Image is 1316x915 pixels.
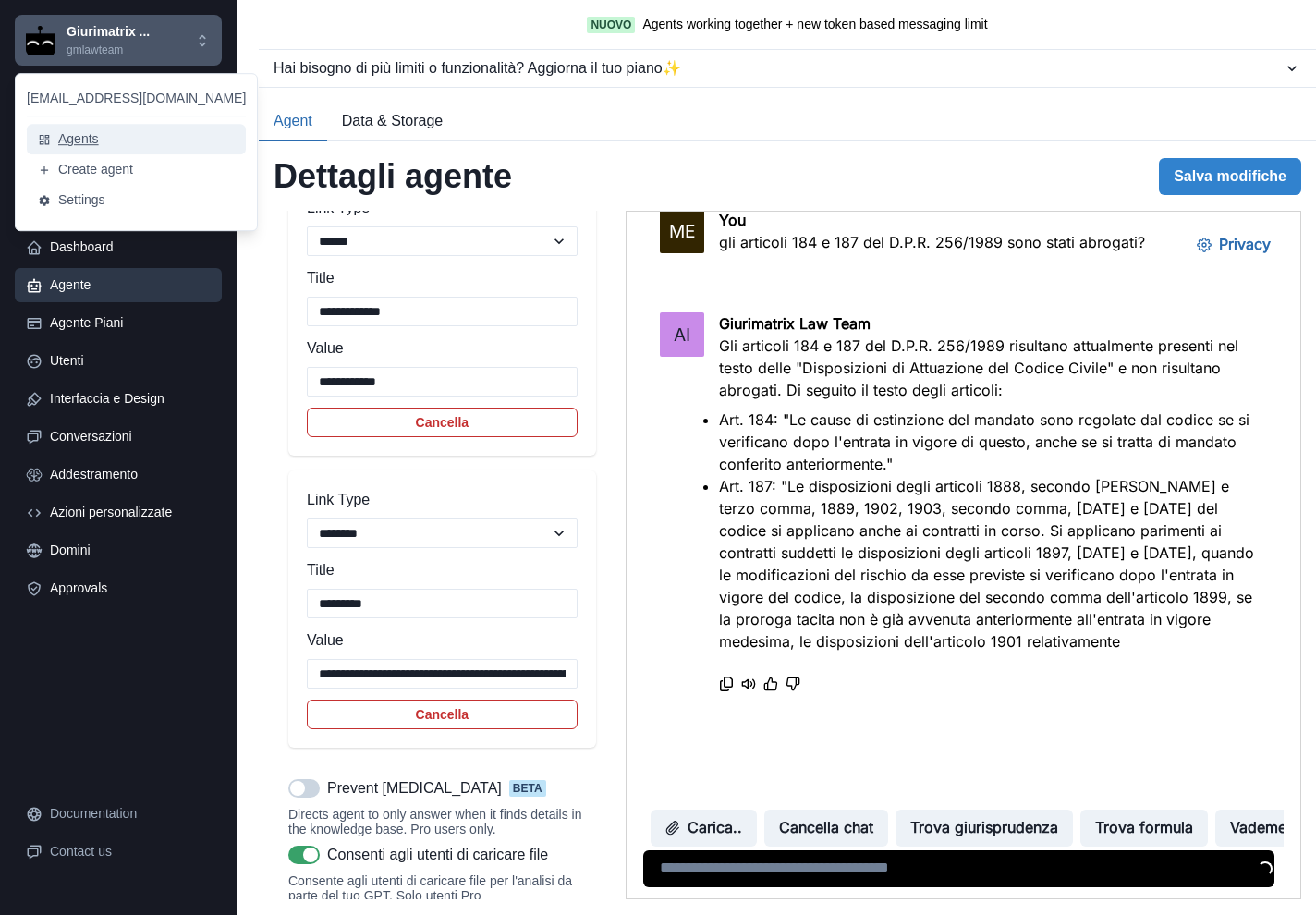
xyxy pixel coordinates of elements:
[50,842,211,861] div: Contact us
[50,389,211,409] div: Interfaccia e Design
[1159,158,1301,195] button: Salva modifiche
[307,489,567,511] label: Link Type
[50,579,211,598] div: Approvals
[92,263,640,441] li: Art. 187: "Le disposizioni degli articoli 1888, secondo [PERSON_NAME] e terzo comma, 1889, 1902, ...
[274,57,1283,79] div: Hai bisogno di più limiti o funzionalità? Aggiorna il tuo piano ✨
[67,22,150,42] p: Giurimatrix ...
[27,154,246,185] button: Create agent
[92,19,518,42] p: gli articoli 184 e 187 del D.P.R. 256/1989 sono stati abrogati?
[67,42,150,58] p: gmlawteam
[288,807,596,836] div: Directs agent to only answer when it finds details in the knowledge base. Pro users only.
[115,463,129,485] button: Read aloud
[27,124,246,154] button: Agents
[159,463,174,485] button: thumbs_down
[307,337,567,360] label: Value
[92,197,640,263] li: Art. 184: "Le cause di estinzione del mandato sono regolate dal codice se si verificano dopo l'en...
[589,598,704,635] button: Vademecum
[50,238,211,257] div: Dashboard
[138,598,262,635] button: Cancella chat
[47,115,64,132] div: An Ifffy
[27,89,246,108] p: [EMAIL_ADDRESS][DOMAIN_NAME]
[50,427,211,446] div: Conversazioni
[50,503,211,522] div: Azioni personalizzate
[137,463,152,485] button: thumbs_up
[50,351,211,371] div: Utenti
[509,780,546,797] span: beta
[269,598,446,635] button: Trova giurisprudenza
[555,15,659,52] button: Privacy Settings
[627,212,1300,898] iframe: Agent Chat
[259,50,1316,87] button: Hai bisogno di più limiti o funzionalità? Aggiorna il tuo piano✨
[259,103,327,141] button: Agent
[50,313,211,333] div: Agente Piani
[454,598,581,635] button: Trova formula
[24,598,130,635] button: Carica..
[307,629,567,652] label: Value
[274,156,512,196] h2: Dettagli agente
[50,541,211,560] div: Domini
[327,103,457,141] button: Data & Storage
[92,463,107,485] button: Copy
[15,797,222,831] a: Documentation
[15,15,222,66] button: Chakra UIGiurimatrix ...gmlawteam
[307,559,567,581] label: Title
[50,275,211,295] div: Agente
[307,408,578,437] button: Cancella
[642,15,987,34] a: Agents working together + new token based messaging limit
[307,700,578,729] button: Cancella
[50,465,211,484] div: Addestramento
[288,873,596,903] div: Consente agli utenti di caricare file per l'analisi da parte del tuo GPT. Solo utenti Pro
[92,101,640,123] p: Giurimatrix Law Team
[50,804,211,823] div: Documentation
[27,185,246,215] button: Settings
[587,17,635,33] span: Nuovo
[327,777,502,799] p: Prevent [MEDICAL_DATA]
[307,267,567,289] label: Title
[92,123,640,189] p: Gli articoli 184 e 187 del D.P.R. 256/1989 risultano attualmente presenti nel testo delle "Dispos...
[26,26,55,55] img: Chakra UI
[327,844,548,866] p: Consenti agli utenti di caricare file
